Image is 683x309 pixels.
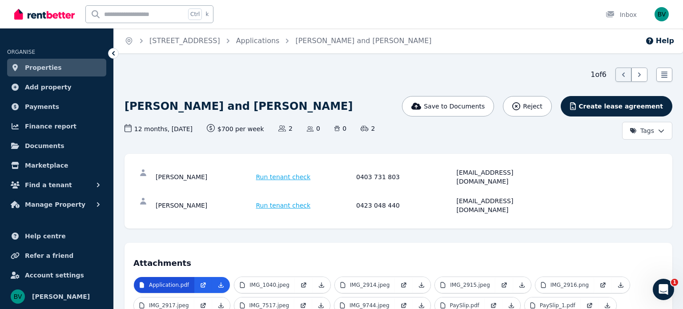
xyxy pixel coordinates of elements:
p: IMG_7517.jpeg [249,302,289,309]
span: 12 months , [DATE] [125,124,193,133]
span: Tags [630,126,654,135]
span: Reject [523,102,542,111]
p: PaySlip.pdf [450,302,479,309]
nav: Breadcrumb [114,28,442,53]
button: Help [645,36,674,46]
div: [PERSON_NAME] [156,168,253,186]
span: Help centre [25,231,66,241]
iframe: Intercom live chat [653,279,674,300]
div: 0423 048 440 [356,197,454,214]
span: 2 [278,124,293,133]
button: Tags [622,122,672,140]
a: Open in new Tab [594,277,612,293]
span: Documents [25,140,64,151]
img: RentBetter [14,8,75,21]
button: Manage Property [7,196,106,213]
button: Reject [503,96,551,116]
span: Manage Property [25,199,85,210]
span: k [205,11,209,18]
p: IMG_2914.jpeg [350,281,390,289]
p: IMG_1040.jpeg [249,281,289,289]
a: [PERSON_NAME] and [PERSON_NAME] [295,36,431,45]
a: Finance report [7,117,106,135]
a: Documents [7,137,106,155]
span: ORGANISE [7,49,35,55]
h4: Attachments [133,252,663,269]
span: Run tenant check [256,173,311,181]
a: Account settings [7,266,106,284]
span: 2 [361,124,375,133]
a: Open in new Tab [194,277,212,293]
span: Create lease agreement [579,102,663,111]
span: Marketplace [25,160,68,171]
h1: [PERSON_NAME] and [PERSON_NAME] [125,99,353,113]
span: 1 [671,279,678,286]
p: IMG_9744.jpeg [350,302,390,309]
span: 1 of 6 [591,69,607,80]
img: Benmon Mammen Varghese [655,7,669,21]
span: $700 per week [207,124,264,133]
span: Run tenant check [256,201,311,210]
a: IMG_1040.jpeg [234,277,295,293]
a: Application.pdf [134,277,194,293]
a: IMG_2915.jpeg [435,277,495,293]
span: Refer a friend [25,250,73,261]
div: [PERSON_NAME] [156,197,253,214]
p: IMG_2915.jpeg [450,281,490,289]
a: Refer a friend [7,247,106,265]
span: Find a tenant [25,180,72,190]
span: Add property [25,82,72,92]
span: Ctrl [188,8,202,20]
button: Save to Documents [402,96,494,116]
a: Open in new Tab [295,277,313,293]
p: Application.pdf [149,281,189,289]
div: 0403 731 803 [356,168,454,186]
a: Add property [7,78,106,96]
a: Open in new Tab [395,277,413,293]
a: Payments [7,98,106,116]
a: Download Attachment [413,277,430,293]
a: Open in new Tab [495,277,513,293]
span: [PERSON_NAME] [32,291,90,302]
span: Account settings [25,270,84,281]
div: [EMAIL_ADDRESS][DOMAIN_NAME] [457,197,554,214]
button: Find a tenant [7,176,106,194]
a: Help centre [7,227,106,245]
span: 0 [334,124,346,133]
img: Benmon Mammen Varghese [11,289,25,304]
a: Download Attachment [313,277,330,293]
a: Applications [236,36,280,45]
a: Marketplace [7,157,106,174]
div: [EMAIL_ADDRESS][DOMAIN_NAME] [457,168,554,186]
a: IMG_2916.png [535,277,594,293]
a: IMG_2914.jpeg [335,277,395,293]
span: Properties [25,62,62,73]
div: Inbox [606,10,637,19]
a: Properties [7,59,106,76]
a: [STREET_ADDRESS] [149,36,220,45]
span: Save to Documents [424,102,485,111]
a: Download Attachment [513,277,531,293]
p: PaySlip_1.pdf [540,302,575,309]
p: IMG_2917.jpeg [149,302,189,309]
span: Payments [25,101,59,112]
button: Create lease agreement [561,96,672,116]
span: 0 [307,124,320,133]
a: Download Attachment [212,277,230,293]
span: Finance report [25,121,76,132]
p: IMG_2916.png [550,281,589,289]
a: Download Attachment [612,277,630,293]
